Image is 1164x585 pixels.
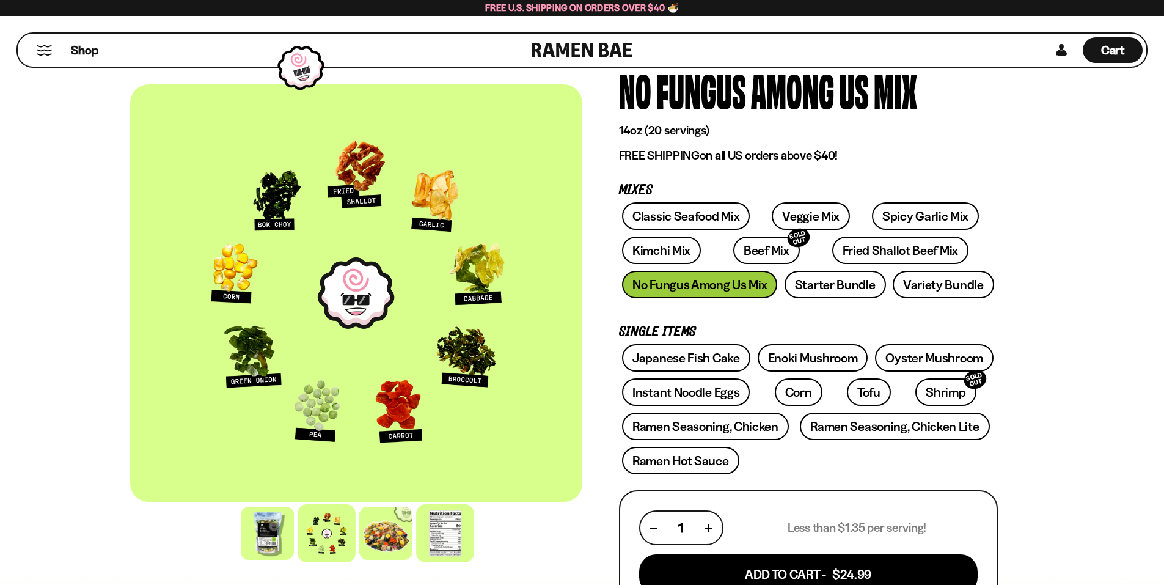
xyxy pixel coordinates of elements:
button: Mobile Menu Trigger [36,45,53,56]
p: Mixes [619,185,998,196]
div: No [619,67,651,112]
span: Shop [71,42,98,59]
div: Fungus [656,67,746,112]
div: Among [751,67,834,112]
a: Ramen Hot Sauce [622,447,739,474]
p: Less than $1.35 per serving! [788,520,926,535]
div: SOLD OUT [785,226,812,250]
div: Mix [874,67,917,112]
a: Japanese Fish Cake [622,344,750,372]
a: Veggie Mix [772,202,850,230]
p: 14oz (20 servings) [619,123,998,138]
a: Enoki Mushroom [758,344,868,372]
p: on all US orders above $40! [619,148,998,163]
a: Ramen Seasoning, Chicken [622,413,789,440]
span: Free U.S. Shipping on Orders over $40 🍜 [485,2,679,13]
a: Classic Seafood Mix [622,202,750,230]
p: Single Items [619,326,998,338]
strong: FREE SHIPPING [619,148,700,163]
div: SOLD OUT [962,368,989,392]
a: Ramen Seasoning, Chicken Lite [800,413,989,440]
a: Cart [1083,34,1143,67]
a: Instant Noodle Eggs [622,378,750,406]
a: Tofu [847,378,891,406]
a: Spicy Garlic Mix [872,202,979,230]
a: Starter Bundle [785,271,886,298]
a: Fried Shallot Beef Mix [832,237,968,264]
a: Shop [71,37,98,63]
div: Us [839,67,869,112]
span: 1 [678,520,683,535]
a: Corn [775,378,822,406]
a: ShrimpSOLD OUT [915,378,976,406]
a: Kimchi Mix [622,237,701,264]
a: Variety Bundle [893,271,994,298]
a: Beef MixSOLD OUT [733,237,800,264]
span: Cart [1101,43,1125,57]
a: Oyster Mushroom [875,344,994,372]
